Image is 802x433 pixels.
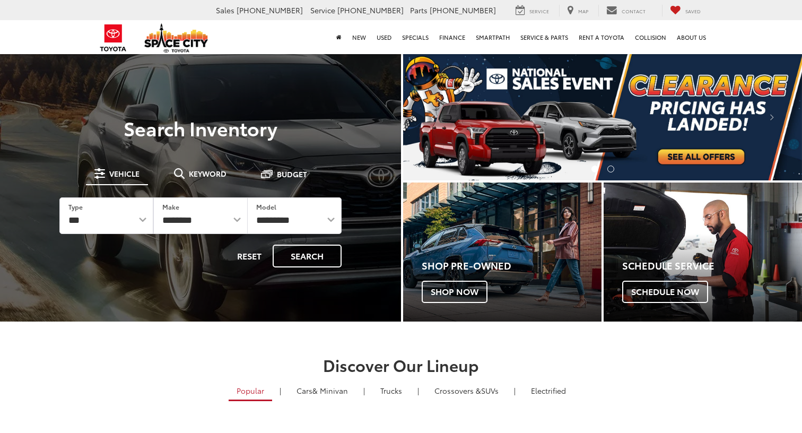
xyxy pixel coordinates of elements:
[430,5,496,15] span: [PHONE_NUMBER]
[277,170,307,178] span: Budget
[403,53,802,180] img: Clearance Pricing Has Landed
[277,385,284,396] li: |
[604,183,802,322] div: Toyota
[337,5,404,15] span: [PHONE_NUMBER]
[470,20,515,54] a: SmartPath
[403,53,802,180] div: carousel slide number 1 of 2
[598,5,653,16] a: Contact
[630,20,672,54] a: Collision
[256,202,276,211] label: Model
[508,5,557,16] a: Service
[45,117,356,138] h3: Search Inventory
[228,245,271,267] button: Reset
[403,183,601,322] a: Shop Pre-Owned Shop Now
[607,166,614,172] li: Go to slide number 2.
[604,183,802,322] a: Schedule Service Schedule Now
[434,385,481,396] span: Crossovers &
[511,385,518,396] li: |
[622,261,802,271] h4: Schedule Service
[591,166,598,172] li: Go to slide number 1.
[312,385,348,396] span: & Minivan
[529,7,549,14] span: Service
[622,7,646,14] span: Contact
[422,281,487,303] span: Shop Now
[559,5,596,16] a: Map
[662,5,709,16] a: My Saved Vehicles
[109,170,140,177] span: Vehicle
[144,23,208,53] img: Space City Toyota
[742,74,802,159] button: Click to view next picture.
[289,382,356,400] a: Cars
[422,261,601,271] h4: Shop Pre-Owned
[397,20,434,54] a: Specials
[515,20,573,54] a: Service & Parts
[68,202,83,211] label: Type
[310,5,335,15] span: Service
[216,5,234,15] span: Sales
[672,20,711,54] a: About Us
[426,382,507,400] a: SUVs
[372,382,410,400] a: Trucks
[331,20,347,54] a: Home
[27,356,775,374] h2: Discover Our Lineup
[361,385,368,396] li: |
[189,170,226,177] span: Keyword
[93,21,133,55] img: Toyota
[434,20,470,54] a: Finance
[403,53,802,180] section: Carousel section with vehicle pictures - may contain disclaimers.
[273,245,342,267] button: Search
[578,7,588,14] span: Map
[573,20,630,54] a: Rent a Toyota
[410,5,428,15] span: Parts
[162,202,179,211] label: Make
[685,7,701,14] span: Saved
[622,281,708,303] span: Schedule Now
[403,74,463,159] button: Click to view previous picture.
[403,183,601,322] div: Toyota
[237,5,303,15] span: [PHONE_NUMBER]
[371,20,397,54] a: Used
[347,20,371,54] a: New
[523,382,574,400] a: Electrified
[415,385,422,396] li: |
[229,382,272,401] a: Popular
